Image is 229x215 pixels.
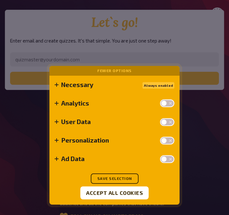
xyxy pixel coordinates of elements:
button: Save selection [91,173,139,184]
summary: Analytics [55,99,174,107]
summary: Ad Data [55,155,174,163]
summary: Personalization [55,136,174,145]
button: Fewer options [97,69,132,73]
summary: User Data [55,118,174,126]
summary: NecessaryAlways enabled [55,81,174,89]
button: Accept all cookies [80,186,149,199]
